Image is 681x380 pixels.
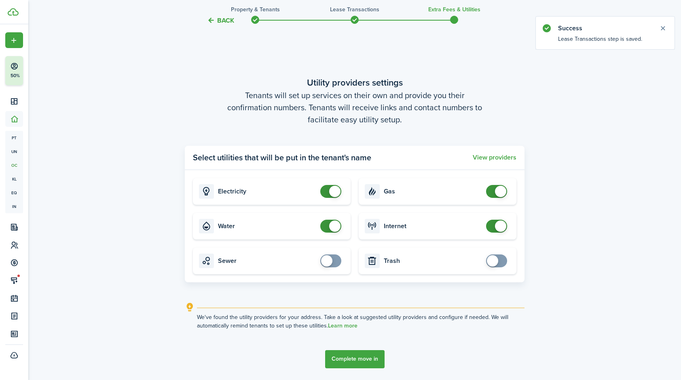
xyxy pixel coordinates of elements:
[5,145,23,158] a: un
[193,151,371,164] panel-main-title: Select utilities that will be put in the tenant's name
[8,8,19,16] img: TenantCloud
[185,89,524,126] wizard-step-header-description: Tenants will set up services on their own and provide you their confirmation numbers. Tenants wil...
[384,188,482,195] card-title: Gas
[218,188,316,195] card-title: Electricity
[5,186,23,199] a: eq
[218,223,316,230] card-title: Water
[10,72,20,79] p: 50%
[185,76,524,89] wizard-step-header-title: Utility providers settings
[5,199,23,213] a: in
[218,257,316,265] card-title: Sewer
[5,32,23,48] button: Open menu
[185,302,195,312] i: outline
[657,23,668,34] button: Close notify
[325,350,385,368] button: Complete move in
[231,5,280,14] h3: Property & Tenants
[197,313,524,330] explanation-description: We've found the utility providers for your address. Take a look at suggested utility providers an...
[5,56,72,85] button: 50%
[330,5,379,14] h3: Lease Transactions
[536,35,675,49] notify-body: Lease Transactions step is saved.
[5,131,23,145] a: pt
[328,323,357,329] a: Learn more
[428,5,480,14] h3: Extra fees & Utilities
[384,223,482,230] card-title: Internet
[5,172,23,186] a: kl
[384,257,482,265] card-title: Trash
[558,23,651,33] notify-title: Success
[5,158,23,172] a: oc
[473,154,516,161] button: View providers
[207,16,234,25] button: Back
